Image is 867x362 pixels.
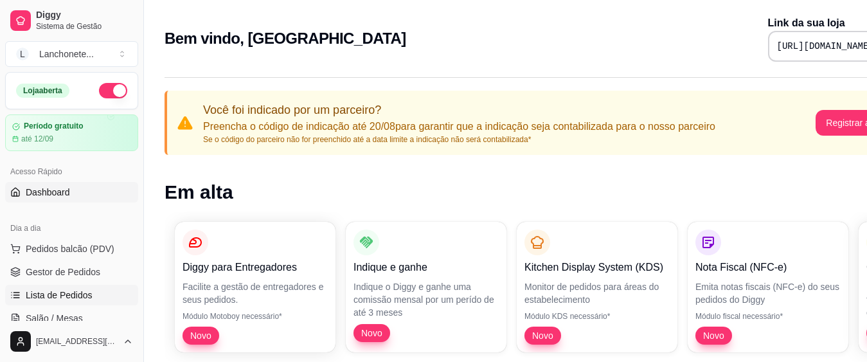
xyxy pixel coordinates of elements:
[688,222,848,352] button: Nota Fiscal (NFC-e)Emita notas fiscais (NFC-e) do seus pedidos do DiggyMódulo fiscal necessário*Novo
[5,239,138,259] button: Pedidos balcão (PDV)
[695,280,841,306] p: Emita notas fiscais (NFC-e) do seus pedidos do Diggy
[185,329,217,342] span: Novo
[36,10,133,21] span: Diggy
[695,260,841,275] p: Nota Fiscal (NFC-e)
[524,260,670,275] p: Kitchen Display System (KDS)
[527,329,559,342] span: Novo
[175,222,335,352] button: Diggy para EntregadoresFacilite a gestão de entregadores e seus pedidos.Módulo Motoboy necessário...
[517,222,677,352] button: Kitchen Display System (KDS)Monitor de pedidos para áreas do estabelecimentoMódulo KDS necessário...
[5,308,138,329] a: Salão / Mesas
[99,83,127,98] button: Alterar Status
[26,289,93,302] span: Lista de Pedidos
[5,218,138,239] div: Dia a dia
[203,119,715,134] p: Preencha o código de indicação até 20/08 para garantir que a indicação seja contabilizada para o ...
[21,134,53,144] article: até 12/09
[5,114,138,151] a: Período gratuitoaté 12/09
[353,280,499,319] p: Indique o Diggy e ganhe uma comissão mensal por um perído de até 3 meses
[39,48,94,60] div: Lanchonete ...
[26,312,83,325] span: Salão / Mesas
[26,266,100,278] span: Gestor de Pedidos
[5,182,138,203] a: Dashboard
[16,84,69,98] div: Loja aberta
[36,336,118,347] span: [EMAIL_ADDRESS][DOMAIN_NAME]
[524,311,670,321] p: Módulo KDS necessário*
[203,101,715,119] p: Você foi indicado por um parceiro?
[26,186,70,199] span: Dashboard
[695,311,841,321] p: Módulo fiscal necessário*
[183,311,328,321] p: Módulo Motoboy necessário*
[183,280,328,306] p: Facilite a gestão de entregadores e seus pedidos.
[26,242,114,255] span: Pedidos balcão (PDV)
[36,21,133,32] span: Sistema de Gestão
[524,280,670,306] p: Monitor de pedidos para áreas do estabelecimento
[5,262,138,282] a: Gestor de Pedidos
[165,28,406,49] h2: Bem vindo, [GEOGRAPHIC_DATA]
[353,260,499,275] p: Indique e ganhe
[356,327,388,339] span: Novo
[698,329,729,342] span: Novo
[5,5,138,36] a: DiggySistema de Gestão
[5,285,138,305] a: Lista de Pedidos
[203,134,715,145] p: Se o código do parceiro não for preenchido até a data limite a indicação não será contabilizada*
[16,48,29,60] span: L
[5,41,138,67] button: Select a team
[5,326,138,357] button: [EMAIL_ADDRESS][DOMAIN_NAME]
[24,122,84,131] article: Período gratuito
[5,161,138,182] div: Acesso Rápido
[346,222,506,352] button: Indique e ganheIndique o Diggy e ganhe uma comissão mensal por um perído de até 3 mesesNovo
[183,260,328,275] p: Diggy para Entregadores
